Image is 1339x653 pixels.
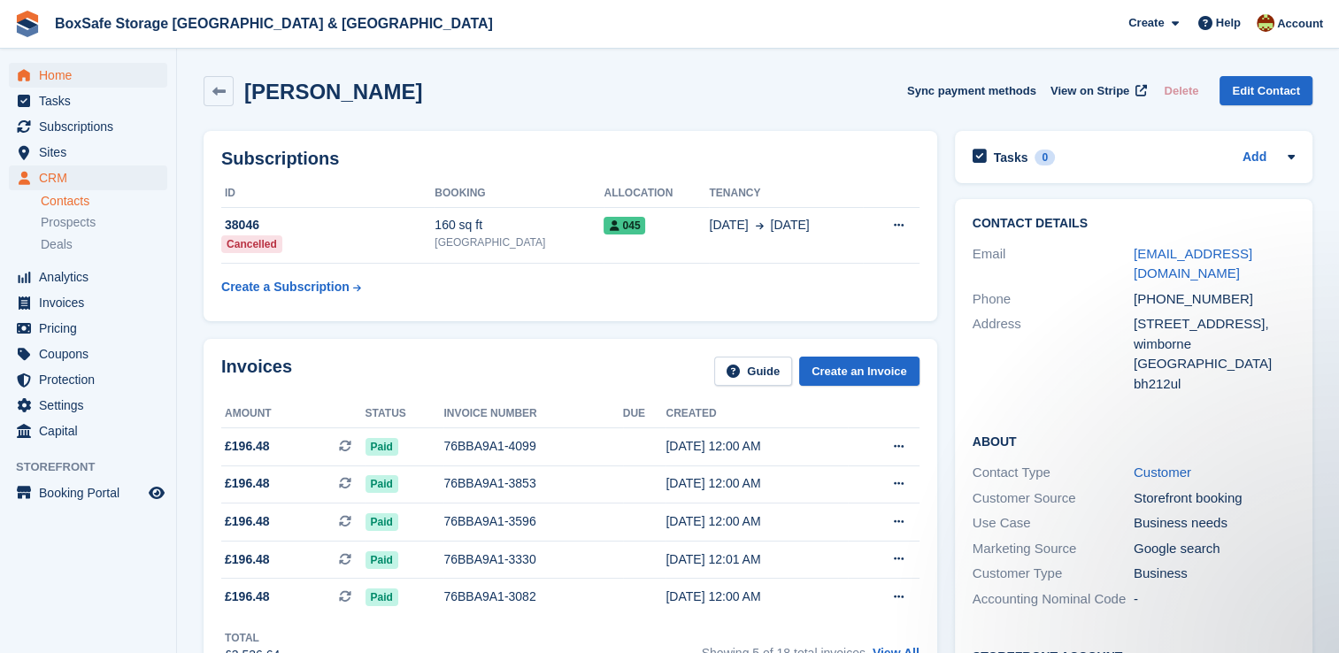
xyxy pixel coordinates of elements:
[973,217,1295,231] h2: Contact Details
[973,244,1134,284] div: Email
[41,193,167,210] a: Contacts
[225,437,270,456] span: £196.48
[1134,246,1252,281] a: [EMAIL_ADDRESS][DOMAIN_NAME]
[39,367,145,392] span: Protection
[41,236,73,253] span: Deals
[41,235,167,254] a: Deals
[9,265,167,289] a: menu
[1257,14,1274,32] img: Kim
[1157,76,1205,105] button: Delete
[9,63,167,88] a: menu
[709,216,748,234] span: [DATE]
[41,214,96,231] span: Prospects
[443,400,622,428] th: Invoice number
[39,290,145,315] span: Invoices
[1134,539,1295,559] div: Google search
[973,432,1295,449] h2: About
[9,316,167,341] a: menu
[666,588,848,606] div: [DATE] 12:00 AM
[1134,334,1295,355] div: wimborne
[1243,148,1266,168] a: Add
[1134,513,1295,534] div: Business needs
[443,550,622,569] div: 76BBA9A1-3330
[666,550,848,569] div: [DATE] 12:01 AM
[1043,76,1150,105] a: View on Stripe
[221,271,361,303] a: Create a Subscription
[443,588,622,606] div: 76BBA9A1-3082
[39,480,145,505] span: Booking Portal
[39,114,145,139] span: Subscriptions
[225,550,270,569] span: £196.48
[366,438,398,456] span: Paid
[907,76,1036,105] button: Sync payment methods
[666,474,848,493] div: [DATE] 12:00 AM
[9,114,167,139] a: menu
[225,474,270,493] span: £196.48
[1134,354,1295,374] div: [GEOGRAPHIC_DATA]
[9,342,167,366] a: menu
[1216,14,1241,32] span: Help
[1134,488,1295,509] div: Storefront booking
[666,400,848,428] th: Created
[39,419,145,443] span: Capital
[9,393,167,418] a: menu
[16,458,176,476] span: Storefront
[973,488,1134,509] div: Customer Source
[39,88,145,113] span: Tasks
[799,357,920,386] a: Create an Invoice
[1128,14,1164,32] span: Create
[1050,82,1129,100] span: View on Stripe
[435,216,604,234] div: 160 sq ft
[443,474,622,493] div: 76BBA9A1-3853
[1134,589,1295,610] div: -
[366,513,398,531] span: Paid
[435,180,604,208] th: Booking
[221,400,366,428] th: Amount
[1134,374,1295,395] div: bh212ul
[9,290,167,315] a: menu
[9,165,167,190] a: menu
[443,437,622,456] div: 76BBA9A1-4099
[9,140,167,165] a: menu
[225,630,280,646] div: Total
[39,265,145,289] span: Analytics
[221,278,350,296] div: Create a Subscription
[1277,15,1323,33] span: Account
[973,539,1134,559] div: Marketing Source
[366,475,398,493] span: Paid
[366,551,398,569] span: Paid
[623,400,666,428] th: Due
[771,216,810,234] span: [DATE]
[9,480,167,505] a: menu
[1134,289,1295,310] div: [PHONE_NUMBER]
[973,289,1134,310] div: Phone
[1134,314,1295,334] div: [STREET_ADDRESS],
[435,234,604,250] div: [GEOGRAPHIC_DATA]
[604,180,709,208] th: Allocation
[973,564,1134,584] div: Customer Type
[666,512,848,531] div: [DATE] 12:00 AM
[221,149,920,169] h2: Subscriptions
[244,80,422,104] h2: [PERSON_NAME]
[41,213,167,232] a: Prospects
[225,588,270,606] span: £196.48
[39,316,145,341] span: Pricing
[146,482,167,503] a: Preview store
[9,88,167,113] a: menu
[604,217,645,234] span: 045
[973,513,1134,534] div: Use Case
[14,11,41,37] img: stora-icon-8386f47178a22dfd0bd8f6a31ec36ba5ce8667c1dd55bd0f319d3a0aa187defe.svg
[973,463,1134,483] div: Contact Type
[973,314,1134,394] div: Address
[9,367,167,392] a: menu
[443,512,622,531] div: 76BBA9A1-3596
[1134,564,1295,584] div: Business
[221,216,435,234] div: 38046
[48,9,500,38] a: BoxSafe Storage [GEOGRAPHIC_DATA] & [GEOGRAPHIC_DATA]
[1134,465,1191,480] a: Customer
[221,180,435,208] th: ID
[366,400,444,428] th: Status
[39,393,145,418] span: Settings
[221,357,292,386] h2: Invoices
[39,165,145,190] span: CRM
